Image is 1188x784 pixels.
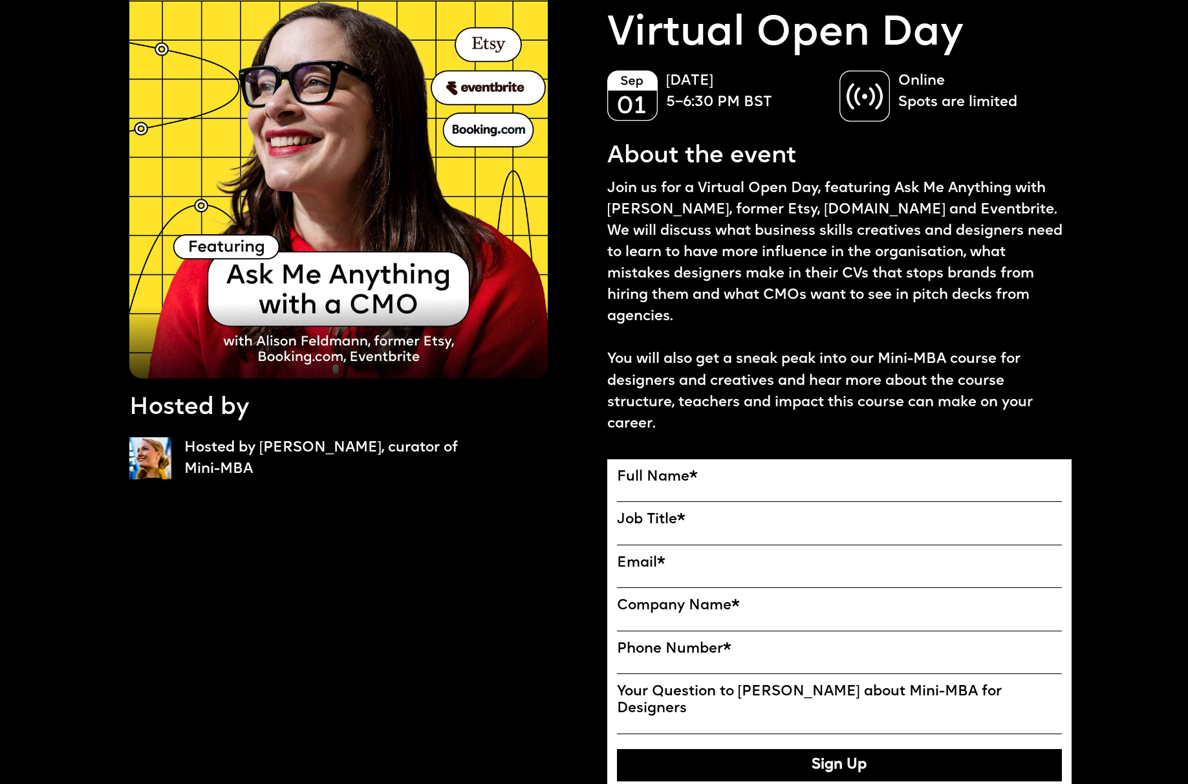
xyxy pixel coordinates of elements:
p: [DATE] 5–6:30 PM BST [666,71,826,113]
p: About the event [607,140,796,173]
label: Company Name [617,598,1063,615]
label: Job Title [617,512,1063,528]
p: Hosted by [PERSON_NAME], curator of Mini-MBA [184,437,471,480]
p: Hosted by [129,391,249,424]
p: Join us for a Virtual Open Day, featuring Ask Me Anything with [PERSON_NAME], former Etsy, [DOMAI... [607,178,1072,435]
label: Full Name [617,469,1063,486]
label: Your Question to [PERSON_NAME] about Mini-MBA for Designers [617,684,1063,718]
button: Sign Up [617,749,1063,781]
p: Online Spots are limited [898,71,1059,113]
label: Email [617,555,1063,572]
label: Phone Number [617,641,1063,658]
